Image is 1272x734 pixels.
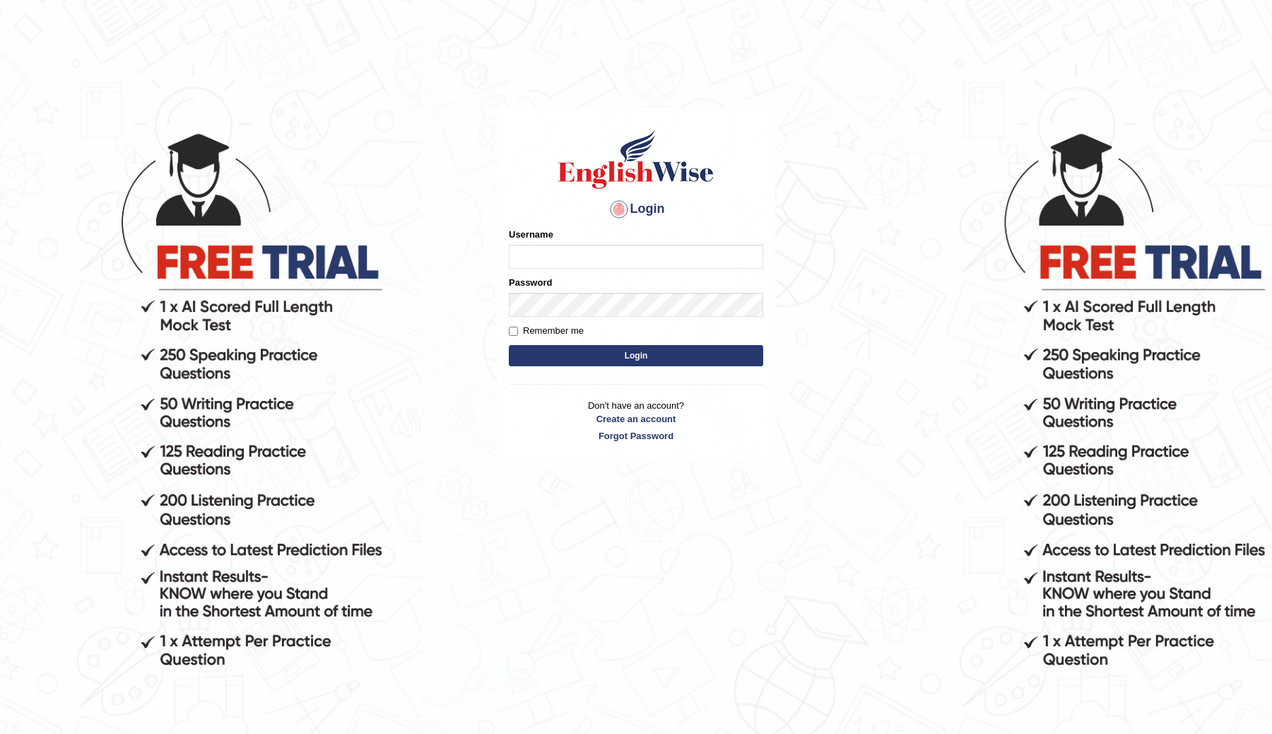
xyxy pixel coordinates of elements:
[555,127,717,191] img: Logo of English Wise sign in for intelligent practice with AI
[509,198,763,221] h4: Login
[509,429,763,443] a: Forgot Password
[509,399,763,443] p: Don't have an account?
[509,345,763,366] button: Login
[509,324,584,338] label: Remember me
[509,276,552,289] label: Password
[509,327,518,336] input: Remember me
[509,228,553,241] label: Username
[509,412,763,426] a: Create an account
